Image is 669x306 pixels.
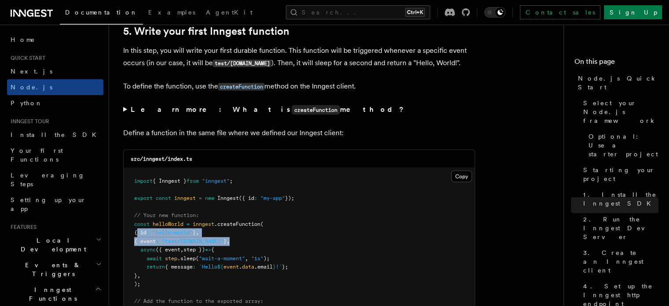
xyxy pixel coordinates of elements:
span: .createFunction [214,221,260,227]
a: Node.js Quick Start [574,70,658,95]
a: createFunction [218,81,264,90]
span: !` [276,263,282,269]
strong: Learn more: What is method? [131,105,406,113]
span: ( [260,221,263,227]
span: import [134,177,153,184]
span: Documentation [65,9,138,16]
span: 1. Install the Inngest SDK [583,190,658,208]
span: Setting up your app [11,196,86,212]
span: const [134,221,150,227]
span: , [196,229,199,235]
span: .sleep [177,255,196,261]
span: helloWorld [153,221,183,227]
span: export [134,195,153,201]
span: ${ [217,263,223,269]
span: , [227,238,230,244]
span: .email [254,263,273,269]
span: from [186,177,199,184]
button: Events & Triggers [7,257,103,282]
a: 2. Run the Inngest Dev Server [580,211,658,245]
span: : [254,195,257,201]
span: inngest [193,221,214,227]
span: Optional: Use a starter project [589,132,658,159]
span: `Hello [199,263,217,269]
span: Select your Node.js framework [583,99,658,125]
span: Inngest Functions [7,285,95,303]
kbd: Ctrl+K [405,8,425,17]
span: "inngest" [202,177,230,184]
span: "1s" [251,255,263,261]
span: "wait-a-moment" [199,255,245,261]
span: Node.js Quick Start [578,74,658,92]
a: AgentKit [201,3,258,24]
h4: On this page [574,56,658,70]
span: event [223,263,239,269]
span: "my-app" [260,195,285,201]
a: 3. Create an Inngest client [580,245,658,278]
a: Setting up your app [7,192,103,217]
span: { message [165,263,193,269]
a: 1. Install the Inngest SDK [580,187,658,211]
span: step [165,255,177,261]
span: => [205,246,211,252]
span: }; [282,263,288,269]
a: Install the SDK [7,127,103,143]
span: new [205,195,214,201]
span: ); [263,255,270,261]
span: // Add the function to the exported array: [134,298,263,304]
code: createFunction [292,105,340,114]
span: Starting your project [583,166,658,183]
a: Starting your project [580,162,658,187]
span: 2. Run the Inngest Dev Server [583,215,658,241]
span: { [211,246,214,252]
button: Copy [451,170,472,182]
p: Define a function in the same file where we defined our Inngest client: [123,126,475,139]
span: . [239,263,242,269]
span: "test/[DOMAIN_NAME]" [162,238,223,244]
span: } [273,263,276,269]
a: Leveraging Steps [7,167,103,192]
span: , [245,255,248,261]
a: Home [7,32,103,48]
a: Sign Up [604,5,662,19]
p: In this step, you will write your first durable function. This function will be triggered wheneve... [123,44,475,69]
span: Node.js [11,84,52,91]
a: Node.js [7,79,103,95]
button: Toggle dark mode [484,7,505,18]
span: }); [285,195,294,201]
span: ); [134,280,140,287]
span: async [140,246,156,252]
a: Documentation [60,3,143,25]
span: Python [11,100,43,107]
span: , [180,246,183,252]
span: Quick start [7,55,45,62]
span: : [193,263,196,269]
code: createFunction [218,83,264,90]
a: Your first Functions [7,143,103,167]
a: Python [7,95,103,111]
a: 5. Write your first Inngest function [123,25,289,37]
code: test/[DOMAIN_NAME] [213,59,271,67]
span: ({ event [156,246,180,252]
span: } [134,272,137,278]
span: Events & Triggers [7,261,96,278]
span: Inngest tour [7,118,49,125]
a: Examples [143,3,201,24]
span: AgentKit [206,9,252,16]
a: Next.js [7,63,103,79]
span: ( [196,255,199,261]
span: Examples [148,9,195,16]
span: : [146,229,150,235]
summary: Learn more: What iscreateFunctionmethod? [123,103,475,116]
span: ; [230,177,233,184]
span: await [146,255,162,261]
button: Local Development [7,232,103,257]
span: { id [134,229,146,235]
span: Home [11,35,35,44]
button: Search...Ctrl+K [286,5,430,19]
span: = [186,221,190,227]
span: Install the SDK [11,131,102,138]
span: const [156,195,171,201]
span: data [242,263,254,269]
a: Optional: Use a starter project [585,129,658,162]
